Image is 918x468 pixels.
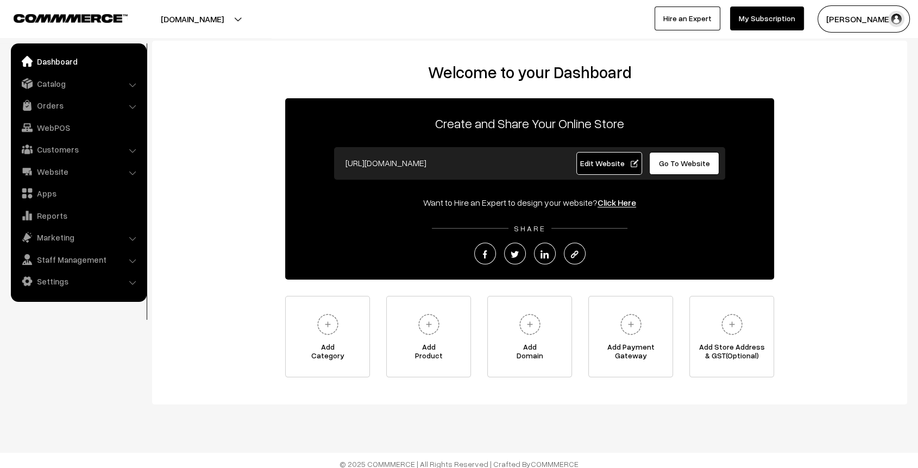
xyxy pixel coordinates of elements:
[616,309,646,339] img: plus.svg
[14,227,143,247] a: Marketing
[818,5,910,33] button: [PERSON_NAME]
[123,5,262,33] button: [DOMAIN_NAME]
[689,296,774,377] a: Add Store Address& GST(Optional)
[580,159,638,168] span: Edit Website
[488,343,571,364] span: Add Domain
[14,184,143,203] a: Apps
[414,309,444,339] img: plus.svg
[690,343,774,364] span: Add Store Address & GST(Optional)
[163,62,896,82] h2: Welcome to your Dashboard
[659,159,710,168] span: Go To Website
[515,309,545,339] img: plus.svg
[14,140,143,159] a: Customers
[14,206,143,225] a: Reports
[14,118,143,137] a: WebPOS
[285,296,370,377] a: AddCategory
[313,309,343,339] img: plus.svg
[14,96,143,115] a: Orders
[14,162,143,181] a: Website
[487,296,572,377] a: AddDomain
[588,296,673,377] a: Add PaymentGateway
[14,11,109,24] a: COMMMERCE
[649,152,719,175] a: Go To Website
[14,52,143,71] a: Dashboard
[589,343,672,364] span: Add Payment Gateway
[14,271,143,291] a: Settings
[14,14,128,22] img: COMMMERCE
[285,113,774,133] p: Create and Share Your Online Store
[386,296,471,377] a: AddProduct
[888,11,904,27] img: user
[285,196,774,209] div: Want to Hire an Expert to design your website?
[717,309,747,339] img: plus.svg
[730,7,804,30] a: My Subscription
[576,152,643,175] a: Edit Website
[655,7,720,30] a: Hire an Expert
[387,343,470,364] span: Add Product
[286,343,369,364] span: Add Category
[598,197,636,208] a: Click Here
[14,250,143,269] a: Staff Management
[508,224,551,233] span: SHARE
[14,74,143,93] a: Catalog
